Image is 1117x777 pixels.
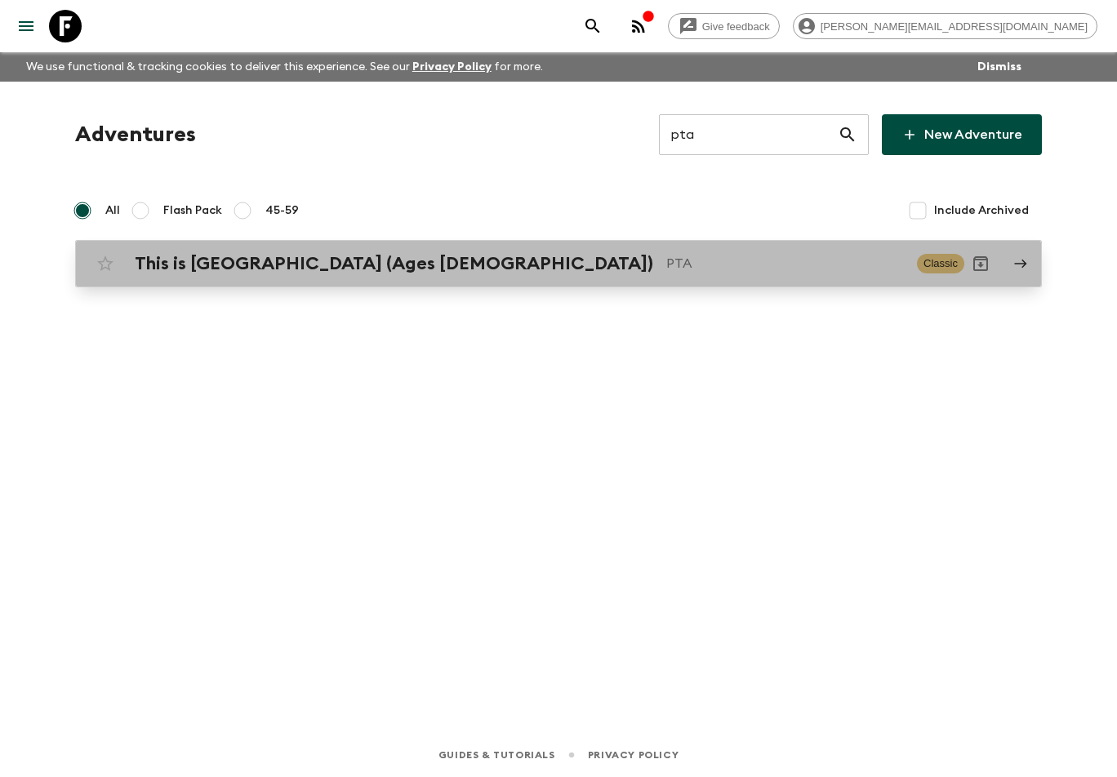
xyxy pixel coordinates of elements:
[812,20,1097,33] span: [PERSON_NAME][EMAIL_ADDRESS][DOMAIN_NAME]
[20,52,550,82] p: We use functional & tracking cookies to deliver this experience. See our for more.
[882,114,1042,155] a: New Adventure
[75,240,1042,287] a: This is [GEOGRAPHIC_DATA] (Ages [DEMOGRAPHIC_DATA])PTAClassicArchive
[588,746,679,764] a: Privacy Policy
[934,202,1029,219] span: Include Archived
[265,202,299,219] span: 45-59
[438,746,555,764] a: Guides & Tutorials
[917,254,964,273] span: Classic
[668,13,780,39] a: Give feedback
[412,61,492,73] a: Privacy Policy
[659,112,838,158] input: e.g. AR1, Argentina
[10,10,42,42] button: menu
[666,254,904,273] p: PTA
[964,247,997,280] button: Archive
[793,13,1097,39] div: [PERSON_NAME][EMAIL_ADDRESS][DOMAIN_NAME]
[973,55,1026,78] button: Dismiss
[163,202,222,219] span: Flash Pack
[576,10,609,42] button: search adventures
[75,118,196,151] h1: Adventures
[105,202,120,219] span: All
[135,253,653,274] h2: This is [GEOGRAPHIC_DATA] (Ages [DEMOGRAPHIC_DATA])
[693,20,779,33] span: Give feedback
